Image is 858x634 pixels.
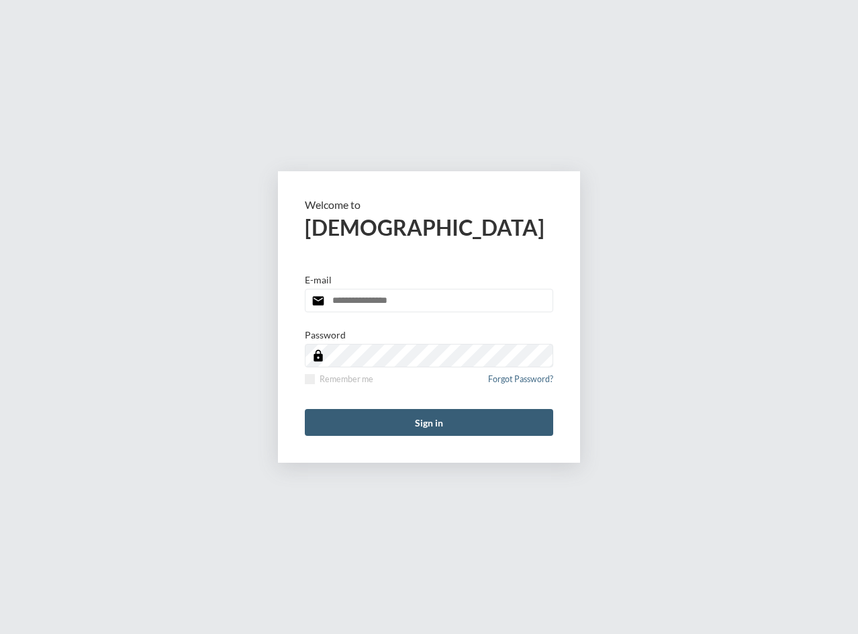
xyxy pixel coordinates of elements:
[305,374,373,384] label: Remember me
[305,274,332,285] p: E-mail
[488,374,553,392] a: Forgot Password?
[305,409,553,436] button: Sign in
[305,329,346,341] p: Password
[305,214,553,240] h2: [DEMOGRAPHIC_DATA]
[305,198,553,211] p: Welcome to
